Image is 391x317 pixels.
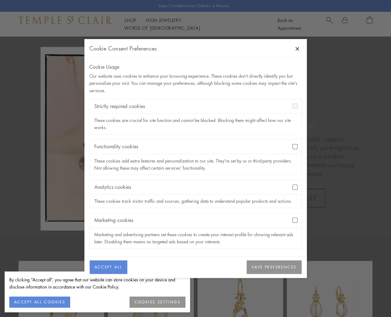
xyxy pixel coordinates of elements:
[90,213,302,228] div: Marketing cookies
[9,276,185,290] div: By clicking “Accept all”, you agree that our website can store cookies on your device and disclos...
[247,260,301,274] button: SAVE PREFERENCES
[90,228,302,248] div: Marketing and advertising partners set these cookies to create your interest profile for showing ...
[90,114,302,134] div: These cookies are crucial for site function and cannot be blocked. Blocking them might affect how...
[90,180,302,194] div: Analytics cookies
[90,154,302,175] div: These cookies add extra features and personalization to our site. They're set by us or third-part...
[90,99,302,114] div: Strictly required cookies
[90,139,302,154] div: Functionality cookies
[89,44,157,53] div: Cookie Consent Preferences
[9,297,70,308] button: ACCEPT ALL COOKIES
[130,297,185,308] button: COOKIES SETTINGS
[89,73,302,94] div: Our website uses cookies to enhance your browsing experience. These cookies don't directly identi...
[90,194,302,208] div: These cookies track visitor traffic and sources, gathering data to understand popular products an...
[89,63,302,71] div: Cookie Usage
[90,260,127,274] button: ACCEPT ALL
